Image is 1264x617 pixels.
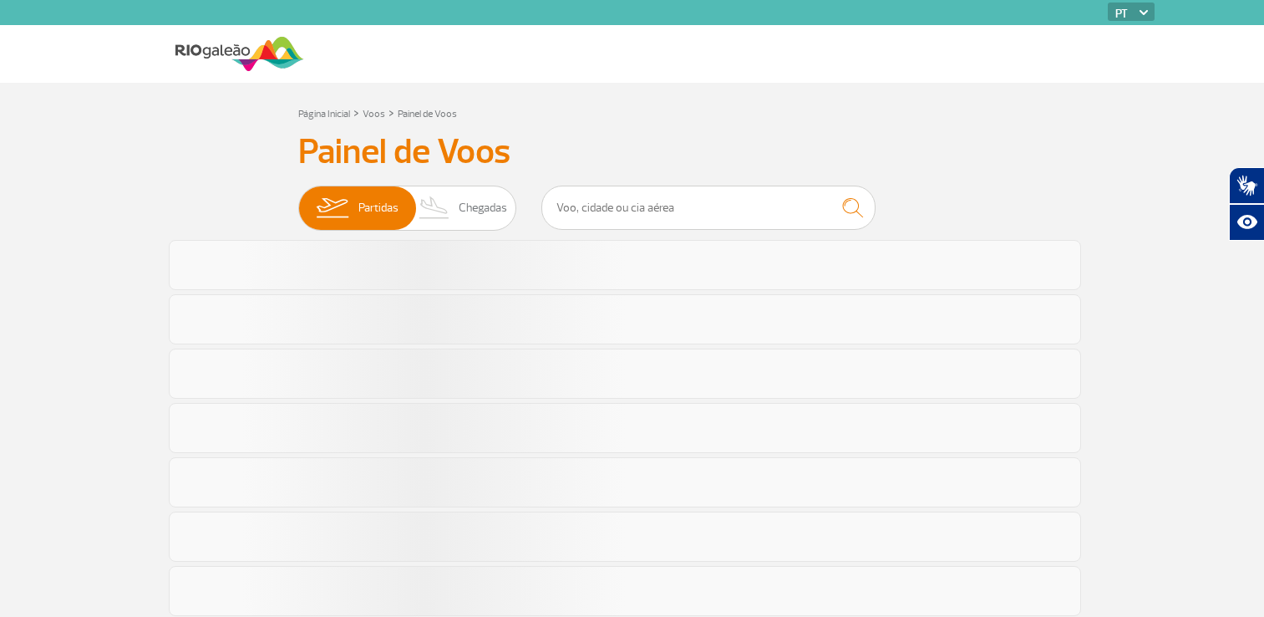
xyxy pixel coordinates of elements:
[306,186,358,230] img: slider-embarque
[298,108,350,120] a: Página Inicial
[1229,204,1264,241] button: Abrir recursos assistivos.
[358,186,398,230] span: Partidas
[398,108,457,120] a: Painel de Voos
[298,131,967,173] h3: Painel de Voos
[1229,167,1264,241] div: Plugin de acessibilidade da Hand Talk.
[353,103,359,122] a: >
[363,108,385,120] a: Voos
[459,186,507,230] span: Chegadas
[410,186,459,230] img: slider-desembarque
[541,186,876,230] input: Voo, cidade ou cia aérea
[1229,167,1264,204] button: Abrir tradutor de língua de sinais.
[388,103,394,122] a: >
